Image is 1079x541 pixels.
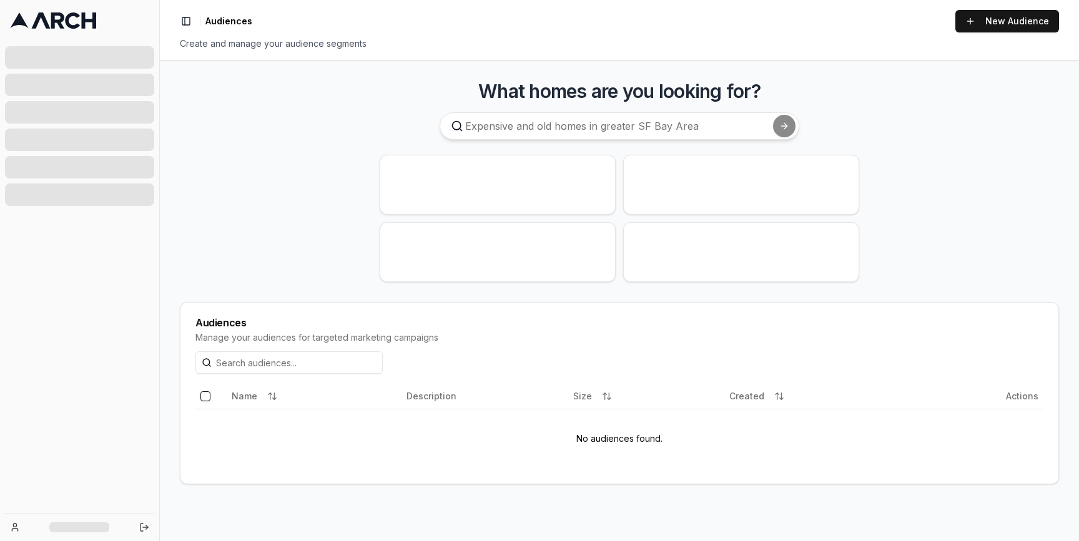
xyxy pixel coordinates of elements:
th: Actions [925,384,1043,409]
div: Size [573,386,719,406]
nav: breadcrumb [205,15,252,27]
div: Audiences [195,318,1043,328]
a: New Audience [955,10,1059,32]
input: Expensive and old homes in greater SF Bay Area [440,112,799,140]
button: Log out [135,519,153,536]
th: Description [402,384,568,409]
div: Created [729,386,920,406]
div: Create and manage your audience segments [180,37,1059,50]
div: Manage your audiences for targeted marketing campaigns [195,331,1043,344]
input: Search audiences... [195,351,383,374]
h3: What homes are you looking for? [180,80,1059,102]
td: No audiences found. [195,409,1043,469]
span: Audiences [205,15,252,27]
div: Name [232,386,397,406]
